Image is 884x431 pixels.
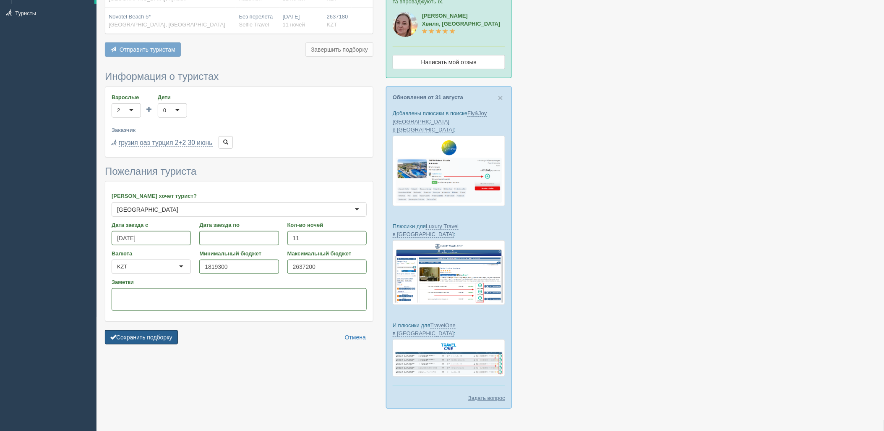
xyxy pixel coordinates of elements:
button: Сохранить подборку [105,330,178,344]
label: Валюта [112,250,191,258]
p: Добавлены плюсики в поиске : [393,109,505,133]
a: грузия оаэ турция 2+2 30 июнь [119,139,213,147]
input: 7-10 или 7,10,14 [287,231,367,245]
span: KZT [327,21,337,28]
div: 2 [117,106,120,115]
a: Написать мой отзыв [393,55,505,69]
button: Завершить подборку [305,42,373,57]
div: [DATE] [283,13,320,29]
a: Luxury Travel в [GEOGRAPHIC_DATA] [393,223,459,238]
a: Обновления от 31 августа [393,94,463,100]
img: luxury-travel-%D0%BF%D0%BE%D0%B4%D0%B1%D0%BE%D1%80%D0%BA%D0%B0-%D1%81%D1%80%D0%BC-%D0%B4%D0%BB%D1... [393,240,505,305]
label: Заказчик [112,126,367,134]
p: Плюсики для : [393,222,505,238]
a: Задать вопрос [468,394,505,402]
span: Novotel Beach 5* [109,13,151,20]
img: travel-one-%D0%BF%D1%96%D0%B4%D0%B1%D1%96%D1%80%D0%BA%D0%B0-%D1%81%D1%80%D0%BC-%D0%B4%D0%BB%D1%8F... [393,339,505,377]
a: Fly&Joy [GEOGRAPHIC_DATA] в [GEOGRAPHIC_DATA] [393,110,487,133]
p: И плюсики для : [393,321,505,337]
div: KZT [117,263,128,271]
div: 0 [163,106,166,115]
label: Дата заезда с [112,221,191,229]
span: 11 ночей [283,21,305,28]
span: [GEOGRAPHIC_DATA], [GEOGRAPHIC_DATA] [109,21,225,28]
h3: Информация о туристах [105,71,373,82]
button: Отправить туристам [105,42,181,57]
label: Максимальный бюджет [287,250,367,258]
span: 2637180 [327,13,348,20]
label: Дата заезда по [199,221,279,229]
img: fly-joy-de-proposal-crm-for-travel-agency.png [393,136,505,206]
div: [GEOGRAPHIC_DATA] [117,205,178,214]
span: Selfie Travel [239,21,269,28]
label: Минимальный бюджет [199,250,279,258]
span: Отправить туристам [120,46,175,53]
label: Заметки [112,278,367,286]
div: Без перелета [239,13,276,29]
button: Close [498,93,503,102]
span: Пожелания туриста [105,166,196,177]
label: Дети [158,93,187,101]
label: [PERSON_NAME] хочет турист? [112,192,367,200]
span: × [498,93,503,102]
label: Взрослые [112,93,141,101]
label: Кол-во ночей [287,221,367,229]
a: TravelOne в [GEOGRAPHIC_DATA] [393,322,456,337]
a: [PERSON_NAME]Хвиля, [GEOGRAPHIC_DATA] [422,13,501,35]
a: Отмена [339,330,371,344]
